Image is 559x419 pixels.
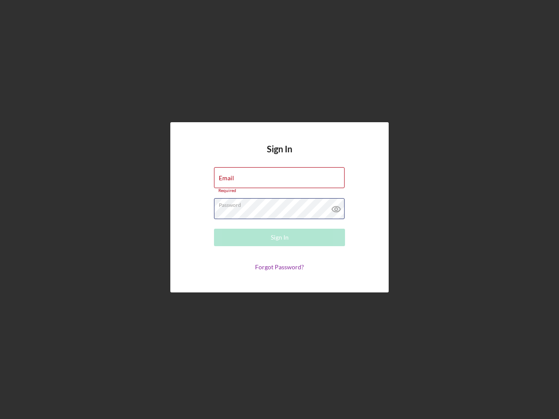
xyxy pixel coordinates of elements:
div: Required [214,188,345,193]
label: Password [219,199,345,208]
div: Sign In [271,229,289,246]
h4: Sign In [267,144,292,167]
label: Email [219,175,234,182]
button: Sign In [214,229,345,246]
a: Forgot Password? [255,263,304,271]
